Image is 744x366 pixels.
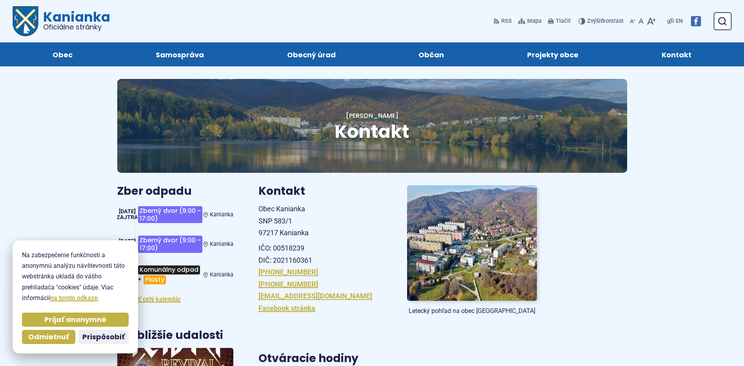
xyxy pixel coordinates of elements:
a: [PHONE_NUMBER] [258,268,318,276]
span: Plasty [144,275,166,284]
span: Kontakt [662,42,691,66]
h3: + [137,262,203,287]
a: [PERSON_NAME] [346,111,398,120]
span: Odmietnuť [28,333,69,342]
button: Tlačiť [546,13,572,29]
span: Zberný dvor (9:00 - 17:00) [138,206,202,223]
span: Obec Kanianka SNP 583/1 97217 Kanianka [258,205,309,237]
span: EN [676,16,683,26]
a: Obecný úrad [253,42,369,66]
a: na tomto odkaze [50,294,98,302]
button: Zväčšiť veľkosť písma [645,13,657,29]
span: [DATE] [119,238,136,245]
h3: Otváracie hodiny [258,353,537,365]
span: Projekty obce [527,42,578,66]
a: [PHONE_NUMBER] [258,280,318,288]
button: Nastaviť pôvodnú veľkosť písma [637,13,645,29]
button: Odmietnuť [22,330,75,344]
span: Tlačiť [556,18,571,25]
span: Zvýšiť [587,18,602,24]
a: Obec [19,42,106,66]
span: Kanianka [38,10,110,31]
span: Obecný úrad [287,42,336,66]
span: Obec [53,42,73,66]
a: Facebook stránka [258,304,315,312]
a: Zberný dvor (9:00 - 17:00) Kanianka [DATE] Zajtra [117,203,233,226]
p: Na zabezpečenie funkčnosti a anonymnú analýzu návštevnosti táto webstránka ukladá do vášho prehli... [22,250,129,303]
button: Prispôsobiť [78,330,129,344]
span: Zajtra [116,214,138,221]
span: Kanianka [210,211,233,218]
a: Mapa [517,13,543,29]
a: Občan [385,42,478,66]
span: Mapa [527,16,542,26]
a: [EMAIL_ADDRESS][DOMAIN_NAME] [258,292,372,300]
span: Kanianka [210,241,233,247]
a: Kontakt [628,42,725,66]
span: Prispôsobiť [82,333,125,342]
span: Komunálny odpad [138,265,200,274]
p: IČO: 00518239 DIČ: 2021160361 [258,242,388,266]
a: Zberný dvor (9:00 - 17:00) Kanianka [DATE] streda [117,232,233,256]
a: Komunálny odpad+Plasty Kanianka [DATE] štvrtok [117,262,233,287]
h3: Kontakt [258,185,388,198]
a: Zobraziť celý kalendár [117,295,181,303]
a: RSS [493,13,513,29]
span: Kanianka [210,271,233,278]
a: Logo Kanianka, prejsť na domovskú stránku. [13,6,110,36]
a: Projekty obce [493,42,612,66]
span: Prijať anonymné [44,315,106,324]
a: EN [674,16,684,26]
span: Samospráva [156,42,204,66]
span: kontrast [587,18,624,25]
button: Zmenšiť veľkosť písma [628,13,637,29]
img: Prejsť na Facebook stránku [691,16,701,26]
button: Prijať anonymné [22,313,129,327]
span: Zberný dvor (9:00 - 17:00) [138,236,202,253]
img: Prejsť na domovskú stránku [13,6,38,36]
span: RSS [501,16,512,26]
span: [DATE] [119,208,136,215]
span: Kontakt [335,119,409,144]
button: Zvýšiťkontrast [578,13,625,29]
span: Oficiálne stránky [43,24,110,31]
h3: Najbližšie udalosti [117,329,223,342]
span: Občan [418,42,444,66]
a: Samospráva [122,42,238,66]
h3: Zber odpadu [117,185,233,198]
figcaption: Letecký pohľad na obec [GEOGRAPHIC_DATA] [407,307,537,315]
